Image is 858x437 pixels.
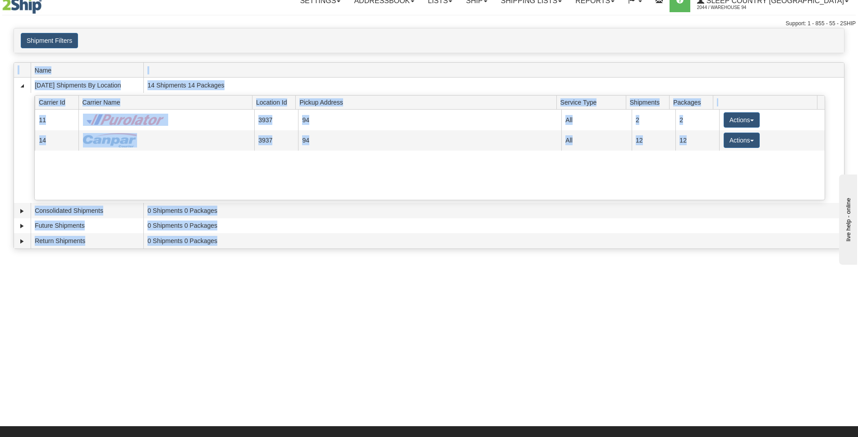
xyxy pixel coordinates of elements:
[143,203,844,218] td: 0 Shipments 0 Packages
[18,237,27,246] a: Expand
[724,112,760,128] button: Actions
[35,130,78,151] td: 14
[561,110,632,130] td: All
[299,95,556,109] span: Pickup Address
[630,95,670,109] span: Shipments
[254,110,298,130] td: 3937
[724,133,760,148] button: Actions
[254,130,298,151] td: 3937
[31,218,143,234] td: Future Shipments
[673,95,713,109] span: Packages
[83,95,252,109] span: Carrier Name
[18,221,27,230] a: Expand
[298,110,561,130] td: 94
[31,203,143,218] td: Consolidated Shipments
[675,130,719,151] td: 12
[83,133,137,147] img: Canpar
[256,95,296,109] span: Location Id
[298,130,561,151] td: 94
[143,218,844,234] td: 0 Shipments 0 Packages
[18,81,27,90] a: Collapse
[560,95,626,109] span: Service Type
[143,78,844,93] td: 14 Shipments 14 Packages
[35,63,143,77] span: Name
[143,233,844,248] td: 0 Shipments 0 Packages
[83,114,168,126] img: Purolator
[2,20,856,28] div: Support: 1 - 855 - 55 - 2SHIP
[837,172,857,264] iframe: chat widget
[561,130,632,151] td: All
[697,3,765,12] span: 2044 / Warehouse 94
[31,78,143,93] td: [DATE] Shipments By Location
[675,110,719,130] td: 2
[31,233,143,248] td: Return Shipments
[35,110,78,130] td: 11
[39,95,78,109] span: Carrier Id
[632,110,675,130] td: 2
[632,130,675,151] td: 12
[7,8,83,14] div: live help - online
[18,207,27,216] a: Expand
[21,33,78,48] button: Shipment Filters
